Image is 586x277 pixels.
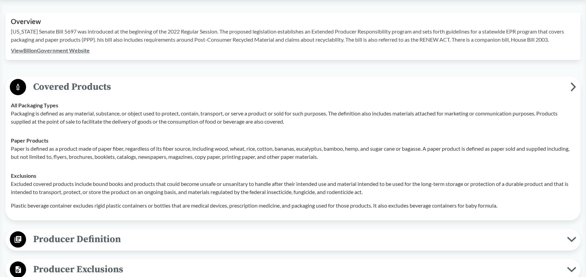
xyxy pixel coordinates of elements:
[11,102,58,108] strong: All Packaging Types
[11,145,575,161] p: Paper is defined as a product made of paper fiber, regardless of its fiber source, including wood...
[11,27,575,44] p: [US_STATE] Senate Bill 5697 was introduced at the beginning of the 2022 Regular Session. The prop...
[8,231,578,248] button: Producer Definition
[11,18,575,25] h2: Overview
[11,180,575,196] p: Excluded covered products include bound books and products that could become unsafe or unsanitary...
[11,172,36,179] strong: Exclusions
[26,232,567,247] span: Producer Definition
[11,137,48,144] strong: Paper Products
[26,262,567,277] span: Producer Exclusions
[11,47,90,54] a: ViewBillonGovernment Website
[11,201,575,210] p: Plastic beverage container excludes rigid plastic containers or bottles that are medical devices,...
[11,109,575,126] p: Packaging is defined as any material, substance, or object used to protect, contain, transport, o...
[26,79,570,94] span: Covered Products
[8,79,578,96] button: Covered Products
